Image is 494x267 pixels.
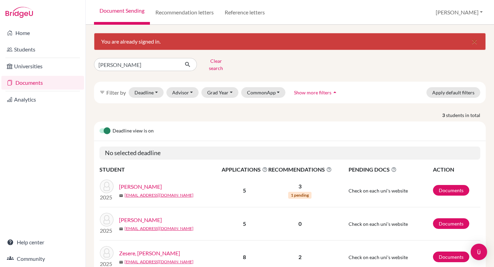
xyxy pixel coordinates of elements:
[463,33,485,50] button: Close
[288,192,311,199] span: 1 pending
[125,225,193,232] a: [EMAIL_ADDRESS][DOMAIN_NAME]
[268,182,332,190] p: 3
[243,254,246,260] b: 8
[243,187,246,194] b: 5
[99,147,480,160] h5: No selected deadline
[1,26,84,40] a: Home
[129,87,164,98] button: Deadline
[5,7,33,18] img: Bridge-U
[119,227,123,231] span: mail
[268,253,332,261] p: 2
[201,87,238,98] button: Grad Year
[446,112,486,119] span: students in total
[1,43,84,56] a: Students
[119,194,123,198] span: mail
[100,227,114,235] p: 2025
[241,87,286,98] button: CommonApp
[442,112,446,119] strong: 3
[331,89,338,96] i: arrow_drop_up
[100,179,114,193] img: Nadathur, Samudra
[94,33,486,50] div: You are already signed in.
[294,90,331,95] span: Show more filters
[268,220,332,228] p: 0
[222,165,268,174] span: APPLICATIONS
[99,90,105,95] i: filter_list
[125,259,193,265] a: [EMAIL_ADDRESS][DOMAIN_NAME]
[100,213,114,227] img: Samady, Thomas
[1,235,84,249] a: Help center
[243,220,246,227] b: 5
[471,244,487,260] div: Open Intercom Messenger
[100,246,114,260] img: Zesere, Samanta
[100,193,114,201] p: 2025
[1,252,84,266] a: Community
[106,89,126,96] span: Filter by
[433,185,469,196] a: Documents
[166,87,199,98] button: Advisor
[94,58,179,71] input: Find student by name...
[433,165,480,174] th: ACTION
[197,56,235,73] button: Clear search
[433,6,486,19] button: [PERSON_NAME]
[1,76,84,90] a: Documents
[113,127,154,135] span: Deadline view is on
[433,218,469,229] a: Documents
[288,87,344,98] button: Show more filtersarrow_drop_up
[349,188,408,194] span: Check on each uni's website
[119,260,123,264] span: mail
[349,254,408,260] span: Check on each uni's website
[1,59,84,73] a: Universities
[1,93,84,106] a: Analytics
[119,216,162,224] a: [PERSON_NAME]
[119,183,162,191] a: [PERSON_NAME]
[349,221,408,227] span: Check on each uni's website
[268,165,332,174] span: RECOMMENDATIONS
[426,87,480,98] button: Apply default filters
[470,37,479,46] i: close
[349,165,432,174] span: PENDING DOCS
[99,165,221,174] th: STUDENT
[125,192,193,198] a: [EMAIL_ADDRESS][DOMAIN_NAME]
[433,252,469,262] a: Documents
[119,249,180,257] a: Zesere, [PERSON_NAME]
